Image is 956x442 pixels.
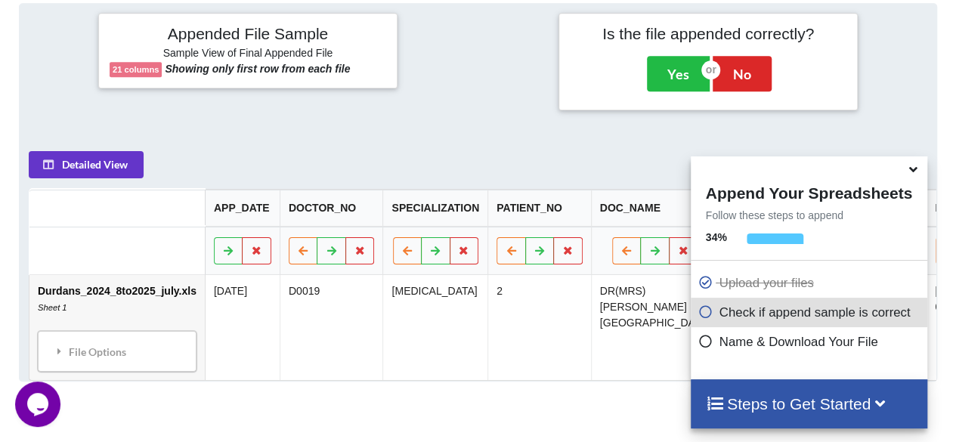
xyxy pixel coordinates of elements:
[29,151,144,178] button: Detailed View
[488,275,592,380] td: 2
[706,394,912,413] h4: Steps to Get Started
[713,56,772,91] button: No
[698,274,924,292] p: Upload your files
[698,332,924,351] p: Name & Download Your File
[29,275,205,380] td: Durdans_2024_8to2025_july.xls
[42,335,192,367] div: File Options
[383,190,488,227] th: SPECIALIZATION
[591,190,719,227] th: DOC_NAME
[110,24,386,45] h4: Appended File Sample
[280,190,383,227] th: DOCTOR_NO
[15,382,63,427] iframe: chat widget
[691,208,927,223] p: Follow these steps to append
[205,190,280,227] th: APP_DATE
[205,275,280,380] td: [DATE]
[591,275,719,380] td: DR(MRS) [PERSON_NAME][GEOGRAPHIC_DATA]
[647,56,710,91] button: Yes
[165,63,350,75] b: Showing only first row from each file
[691,180,927,202] h4: Append Your Spreadsheets
[38,303,67,312] i: Sheet 1
[706,231,727,243] b: 34 %
[570,24,846,43] h4: Is the file appended correctly?
[110,47,386,62] h6: Sample View of Final Appended File
[488,190,592,227] th: PATIENT_NO
[280,275,383,380] td: D0019
[698,303,924,322] p: Check if append sample is correct
[113,65,159,74] b: 21 columns
[383,275,488,380] td: [MEDICAL_DATA]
